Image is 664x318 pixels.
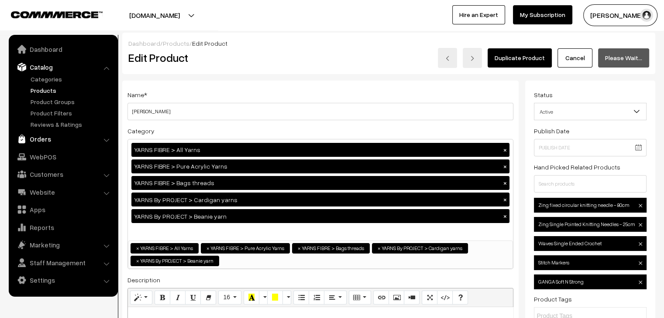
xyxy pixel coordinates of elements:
[534,274,647,289] span: GANGA Soft N Strong
[28,120,115,129] a: Reviews & Ratings
[11,59,115,75] a: Catalog
[11,220,115,235] a: Reports
[185,291,201,304] button: Underline (CTRL+U)
[128,51,338,64] h2: Edit Product
[259,291,268,304] button: More Color
[501,146,509,154] button: ×
[163,40,189,47] a: Products
[534,236,647,251] span: Waves Single Ended Crochet
[534,90,553,99] label: Status
[639,281,642,284] img: close
[33,51,78,57] div: Domain Overview
[534,103,647,120] span: Active
[639,261,642,265] img: close
[218,291,241,304] button: Font Size
[639,242,642,246] img: close
[127,275,160,284] label: Description
[452,5,505,24] a: Hire an Expert
[11,11,103,18] img: COMMMERCE
[28,97,115,106] a: Product Groups
[349,291,371,304] button: Table
[640,9,653,22] img: user
[298,244,301,252] span: ×
[11,41,115,57] a: Dashboard
[501,212,509,220] button: ×
[501,179,509,187] button: ×
[28,108,115,118] a: Product Filters
[155,291,170,304] button: Bold (CTRL+B)
[136,257,139,265] span: ×
[28,86,115,95] a: Products
[127,90,147,99] label: Name
[488,48,552,68] a: Duplicate Product
[11,255,115,271] a: Staff Management
[452,291,468,304] button: Help
[378,244,381,252] span: ×
[23,23,96,30] div: Domain: [DOMAIN_NAME]
[422,291,437,304] button: Full Screen
[128,39,649,48] div: / /
[11,237,115,253] a: Marketing
[206,244,210,252] span: ×
[534,139,647,156] input: Publish Date
[389,291,404,304] button: Picture
[598,48,649,68] button: Please Wait…
[170,291,186,304] button: Italic (CTRL+I)
[373,291,389,304] button: Link (CTRL+K)
[11,202,115,217] a: Apps
[534,162,620,172] label: Hand Picked Related Products
[372,243,468,254] li: YARNS By PROJECT > Cardigan yarns
[28,74,115,84] a: Categories
[639,204,642,207] img: close
[201,243,290,254] li: YARNS FIBRE > Pure Acrylic Yarns
[583,4,657,26] button: [PERSON_NAME]…
[11,149,115,165] a: WebPOS
[24,51,31,58] img: tab_domain_overview_orange.svg
[11,9,87,19] a: COMMMERCE
[292,243,370,254] li: YARNS FIBRE > Bags threads
[131,176,509,190] div: YARNS FIBRE > Bags threads
[99,4,210,26] button: [DOMAIN_NAME]
[131,209,509,223] div: YARNS By PROJECT > Beanie yarn
[131,256,219,266] li: YARNS By PROJECT > Beanie yarn
[131,243,199,254] li: YARNS FIBRE > All Yarns
[127,103,513,120] input: Name
[534,255,647,270] span: Stitch Markers
[534,175,647,193] input: Search products
[404,291,420,304] button: Video
[501,162,509,170] button: ×
[87,51,94,58] img: tab_keywords_by_traffic_grey.svg
[244,291,259,304] button: Recent Color
[96,51,147,57] div: Keywords by Traffic
[501,196,509,203] button: ×
[131,159,509,173] div: YARNS FIBRE > Pure Acrylic Yarns
[437,291,453,304] button: Code View
[445,56,450,61] img: left-arrow.png
[534,198,647,213] span: Zing fixed circular knitting needle - 80cm
[130,291,152,304] button: Style
[557,48,592,68] a: Cancel
[14,23,21,30] img: website_grey.svg
[192,40,227,47] span: Edit Product
[14,14,21,21] img: logo_orange.svg
[534,126,569,135] label: Publish Date
[309,291,324,304] button: Ordered list (CTRL+SHIFT+NUM8)
[136,244,139,252] span: ×
[470,56,475,61] img: right-arrow.png
[200,291,216,304] button: Remove Font Style (CTRL+\)
[11,131,115,147] a: Orders
[131,193,509,206] div: YARNS By PROJECT > Cardigan yarns
[127,126,155,135] label: Category
[11,184,115,200] a: Website
[534,217,647,232] span: Zing Single Pointed Knitting Needles - 25cm
[223,294,230,301] span: 16
[11,272,115,288] a: Settings
[131,143,509,157] div: YARNS FIBRE > All Yarns
[282,291,291,304] button: More Color
[534,294,572,304] label: Product Tags
[534,104,646,119] span: Active
[293,291,309,304] button: Unordered list (CTRL+SHIFT+NUM7)
[267,291,283,304] button: Background Color
[24,14,43,21] div: v 4.0.25
[324,291,346,304] button: Paragraph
